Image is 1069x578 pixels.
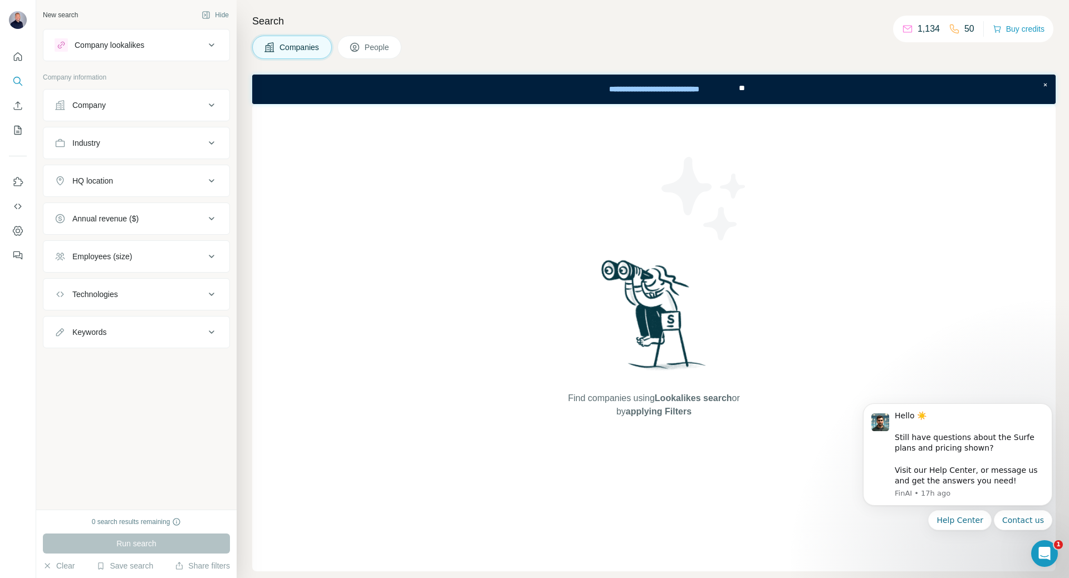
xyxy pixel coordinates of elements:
p: 1,134 [918,22,940,36]
p: 50 [964,22,974,36]
span: Lookalikes search [655,393,732,403]
img: Surfe Illustration - Stars [654,149,754,249]
span: People [365,42,390,53]
button: Use Surfe on LinkedIn [9,172,27,192]
div: Keywords [72,327,106,338]
button: Dashboard [9,221,27,241]
button: My lists [9,120,27,140]
button: Search [9,71,27,91]
button: Keywords [43,319,229,345]
button: Company [43,92,229,118]
span: Find companies using or by [565,392,743,418]
div: 0 search results remaining [92,517,182,527]
img: Surfe Illustration - Woman searching with binoculars [596,257,712,381]
button: Feedback [9,245,27,265]
button: Buy credits [993,21,1045,37]
div: New search [43,10,78,20]
h4: Search [252,13,1056,29]
button: Industry [43,130,229,156]
span: applying Filters [626,407,692,416]
button: HQ location [43,167,229,194]
span: 1 [1054,540,1063,549]
button: Employees (size) [43,243,229,270]
div: HQ location [72,175,113,186]
div: Employees (size) [72,251,132,262]
img: Avatar [9,11,27,29]
button: Clear [43,560,75,571]
button: Quick start [9,47,27,67]
iframe: Intercom live chat [1031,540,1058,567]
iframe: Banner [252,75,1056,104]
span: Companies [279,42,320,53]
button: Share filters [175,560,230,571]
div: Company lookalikes [75,39,144,51]
button: Annual revenue ($) [43,205,229,232]
button: Use Surfe API [9,196,27,216]
button: Enrich CSV [9,96,27,116]
div: Industry [72,137,100,149]
iframe: Intercom notifications message [846,389,1069,572]
div: Technologies [72,289,118,300]
p: Company information [43,72,230,82]
div: Company [72,100,106,111]
div: Annual revenue ($) [72,213,139,224]
button: Company lookalikes [43,32,229,58]
button: Save search [96,560,153,571]
button: Hide [194,7,237,23]
button: Technologies [43,281,229,308]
